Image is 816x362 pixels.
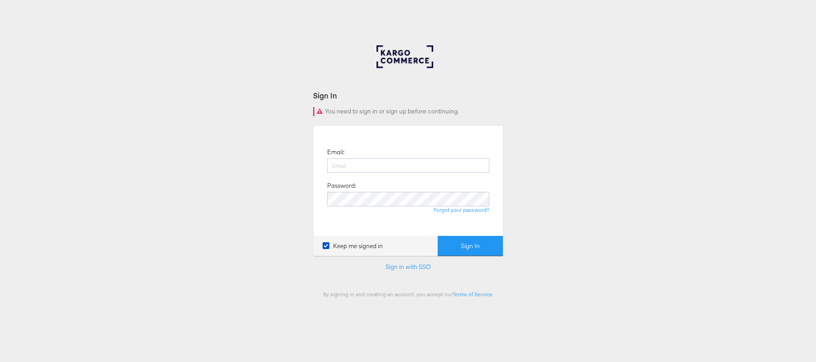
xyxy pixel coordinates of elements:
[327,158,489,173] input: Email
[313,107,503,116] div: You need to sign in or sign up before continuing.
[453,291,492,298] a: Terms of Service
[313,90,503,101] div: Sign In
[327,181,356,190] label: Password:
[438,236,503,256] button: Sign In
[434,206,489,213] a: Forgot your password?
[327,148,344,157] label: Email:
[386,263,431,271] a: Sign in with SSO
[313,291,503,298] div: By signing in and creating an account, you accept our .
[323,242,383,250] label: Keep me signed in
